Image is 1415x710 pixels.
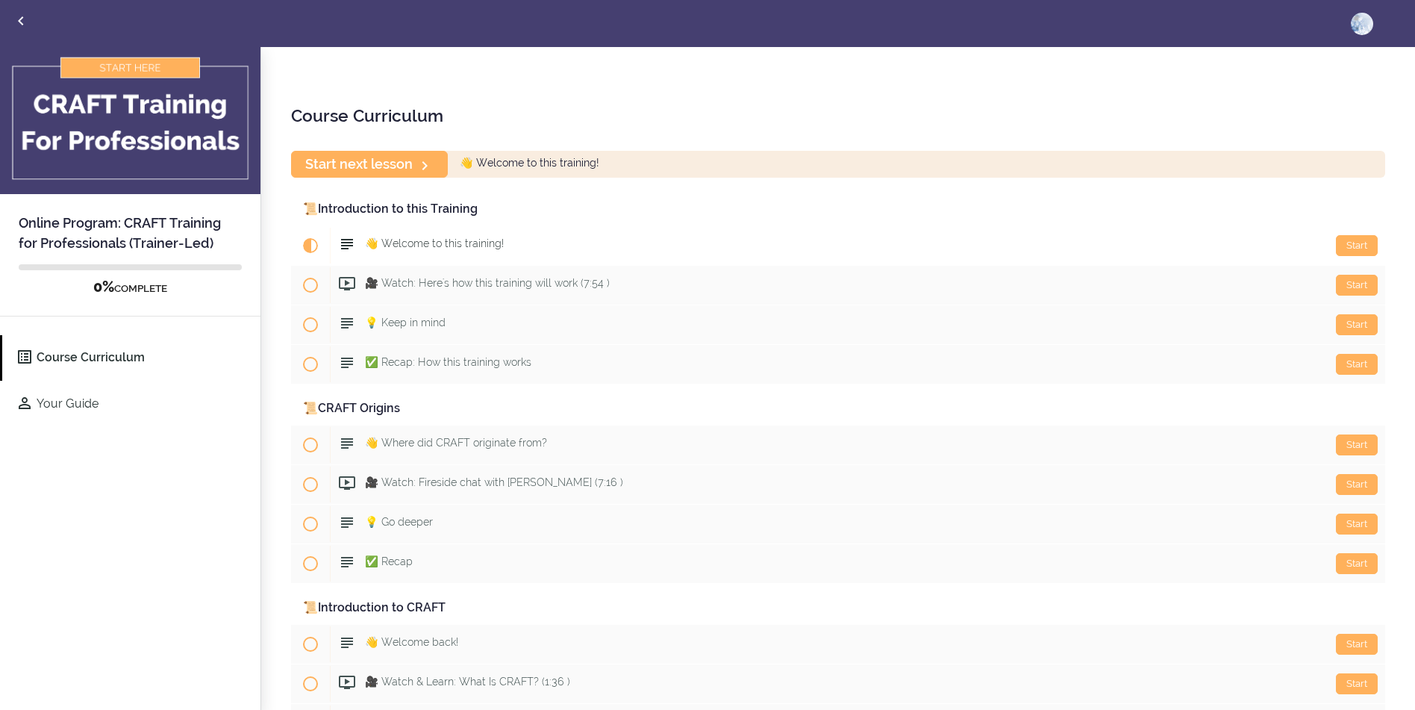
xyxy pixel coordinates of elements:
[460,158,599,169] span: 👋 Welcome to this training!
[1336,435,1378,455] div: Start
[365,437,547,449] span: 👋 Where did CRAFT originate from?
[365,237,504,249] span: 👋 Welcome to this training!
[1336,235,1378,256] div: Start
[365,676,570,688] span: 🎥 Watch & Learn: What Is CRAFT? (1:36 )
[1336,354,1378,375] div: Start
[291,151,448,177] a: Start next lesson
[291,505,1385,544] a: Start 💡 Go deeper
[291,345,1385,384] a: Start ✅ Recap: How this training works
[291,426,1385,464] a: Start 👋 Where did CRAFT originate from?
[2,382,260,427] a: Your Guide
[1336,673,1378,694] div: Start
[291,226,330,265] span: Current item
[291,544,1385,583] a: Start ✅ Recap
[291,226,1385,265] a: Current item Start 👋 Welcome to this training!
[1,1,41,45] a: Back to courses
[291,591,1385,625] div: 📜Introduction to CRAFT
[2,335,260,381] a: Course Curriculum
[291,625,1385,664] a: Start 👋 Welcome back!
[291,305,1385,344] a: Start 💡 Keep in mind
[1336,553,1378,574] div: Start
[1336,514,1378,535] div: Start
[365,277,610,289] span: 🎥 Watch: Here's how this training will work (7:54 )
[291,664,1385,703] a: Start 🎥 Watch & Learn: What Is CRAFT? (1:36 )
[291,392,1385,426] div: 📜CRAFT Origins
[19,278,242,297] div: COMPLETE
[291,465,1385,504] a: Start 🎥 Watch: Fireside chat with [PERSON_NAME] (7:16 )
[1336,474,1378,495] div: Start
[291,103,1385,128] h2: Course Curriculum
[365,516,433,528] span: 💡 Go deeper
[365,476,623,488] span: 🎥 Watch: Fireside chat with [PERSON_NAME] (7:16 )
[365,356,531,368] span: ✅ Recap: How this training works
[291,266,1385,305] a: Start 🎥 Watch: Here's how this training will work (7:54 )
[12,12,30,30] svg: Back to courses
[365,636,458,648] span: 👋 Welcome back!
[365,555,413,567] span: ✅ Recap
[1336,314,1378,335] div: Start
[93,278,114,296] span: 0%
[1336,275,1378,296] div: Start
[291,193,1385,226] div: 📜Introduction to this Training
[365,317,446,328] span: 💡 Keep in mind
[1336,634,1378,655] div: Start
[1351,13,1373,35] img: mfmorphew@red-rock.com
